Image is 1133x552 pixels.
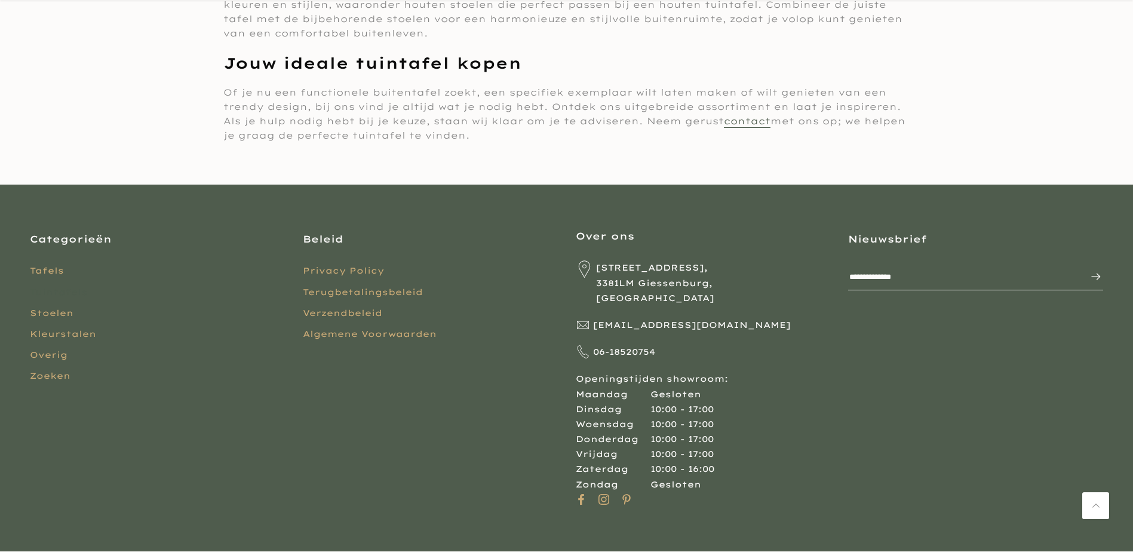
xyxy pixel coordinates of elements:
p: Of je nu een functionele buitentafel zoekt, een specifiek exemplaar wilt laten maken of wilt geni... [223,85,910,143]
div: 10:00 - 17:00 [650,402,714,417]
a: Verzendbeleid [303,308,382,318]
span: Inschrijven [1078,269,1102,284]
a: Stoelen [30,308,73,318]
h2: Jouw ideale tuintafel kopen [223,53,910,74]
div: Gesloten [650,477,701,492]
a: Algemene Voorwaarden [303,329,437,339]
div: 10:00 - 17:00 [650,447,714,462]
div: 10:00 - 17:00 [650,432,714,447]
div: Donderdag [576,432,650,447]
span: 06-18520754 [593,345,655,360]
a: Privacy Policy [303,265,384,276]
div: Gesloten [650,387,701,402]
a: Terugbetalingsbeleid [303,287,423,298]
div: Zondag [576,477,650,492]
a: Zoeken [30,370,70,381]
h3: Over ons [576,229,831,243]
a: Terug naar boven [1082,492,1109,519]
span: [EMAIL_ADDRESS][DOMAIN_NAME] [593,318,791,333]
a: Overig [30,349,67,360]
div: Woensdag [576,417,650,432]
div: 10:00 - 17:00 [650,417,714,432]
div: Openingstijden showroom: [576,260,831,492]
span: [STREET_ADDRESS], 3381LM Giessenburg, [GEOGRAPHIC_DATA] [596,260,830,306]
div: Dinsdag [576,402,650,417]
div: Maandag [576,387,650,402]
a: Tafels [30,265,64,276]
h3: Beleid [303,232,558,246]
div: 10:00 - 16:00 [650,462,714,477]
a: Kleurstalen [30,329,96,339]
a: Volg op Facebook [576,492,587,507]
a: Volg op Pinterest [621,492,632,507]
a: Tuintafels [30,287,87,298]
h3: Categorieën [30,232,285,246]
a: Volg op Instagram [598,492,609,507]
div: Zaterdag [576,462,650,477]
a: contact [724,115,770,128]
div: Vrijdag [576,447,650,462]
button: Inschrijven [1078,265,1102,289]
h3: Nieuwsbrief [848,232,1103,246]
